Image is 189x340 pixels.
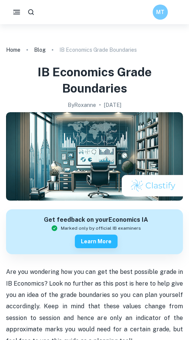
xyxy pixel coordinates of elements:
p: • [99,101,101,109]
p: IB Economics Grade Boundaries [59,46,137,54]
span: Marked only by official IB examiners [61,225,141,232]
a: Blog [34,45,46,55]
h6: Get feedback on your Economics IA [44,215,148,225]
button: Learn more [75,235,118,248]
h1: IB Economics Grade Boundaries [6,64,183,96]
img: IB Economics Grade Boundaries cover image [6,112,183,201]
h2: By Roxanne [68,101,96,109]
h6: MT [156,8,165,16]
h2: [DATE] [104,101,121,109]
button: MT [153,5,168,20]
a: Get feedback on yourEconomics IAMarked only by official IB examinersLearn more [6,209,183,254]
a: Home [6,45,20,55]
